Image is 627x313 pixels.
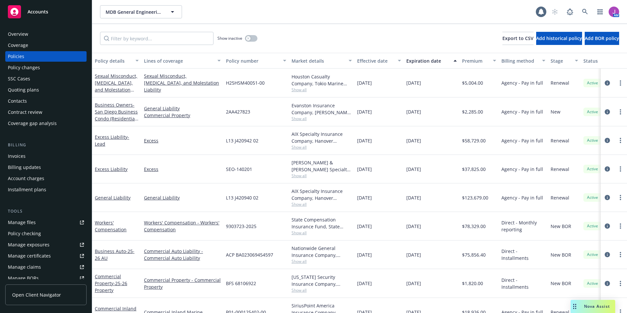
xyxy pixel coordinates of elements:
[226,137,258,144] span: L13 J420942 02
[617,165,624,173] a: more
[8,240,50,250] div: Manage exposures
[603,79,611,87] a: circleInformation
[5,96,87,106] a: Contacts
[8,40,28,51] div: Coverage
[8,73,30,84] div: SSC Cases
[5,273,87,283] a: Manage BORs
[223,53,289,69] button: Policy number
[95,134,129,147] a: Excess Liability
[5,62,87,73] a: Policy changes
[357,251,372,258] span: [DATE]
[226,166,252,173] span: SEO-140201
[5,240,87,250] a: Manage exposures
[292,57,345,64] div: Market details
[357,166,372,173] span: [DATE]
[292,188,352,201] div: AIX Specialty Insurance Company, Hanover Insurance Group, Brown & Riding Insurance Services, Inc.
[501,108,543,115] span: Agency - Pay in full
[5,173,87,184] a: Account charges
[551,166,569,173] span: Renewal
[144,73,221,93] a: Sexual Misconduct, [MEDICAL_DATA], and Molestation Liability
[8,107,42,117] div: Contract review
[144,137,221,144] a: Excess
[8,85,39,95] div: Quoting plans
[95,102,138,129] a: Business Owners
[406,137,421,144] span: [DATE]
[462,194,488,201] span: $123,679.00
[226,108,250,115] span: 2AA427823
[586,281,599,286] span: Active
[28,9,48,14] span: Accounts
[584,303,610,309] span: Nova Assist
[462,137,486,144] span: $58,729.00
[551,251,571,258] span: New BOR
[100,32,213,45] input: Filter by keyword...
[594,5,607,18] a: Switch app
[586,137,599,143] span: Active
[583,57,623,64] div: Status
[617,108,624,116] a: more
[289,53,354,69] button: Market details
[8,151,26,161] div: Invoices
[502,35,534,41] span: Export to CSV
[95,166,128,172] a: Excess Liability
[551,280,571,287] span: New BOR
[563,5,576,18] a: Report a Bug
[292,230,352,236] span: Show all
[617,194,624,201] a: more
[5,85,87,95] a: Quoting plans
[226,79,265,86] span: H25HSM40051-00
[292,131,352,144] div: AIX Specialty Insurance Company, Hanover Insurance Group, Brown & Riding Insurance Services, Inc.
[406,280,421,287] span: [DATE]
[292,102,352,116] div: Evanston Insurance Company, [PERSON_NAME] Insurance, Brown & Riding Insurance Services, Inc.
[95,219,127,233] a: Workers' Compensation
[459,53,499,69] button: Premium
[406,223,421,230] span: [DATE]
[603,165,611,173] a: circleInformation
[8,29,28,39] div: Overview
[144,57,213,64] div: Lines of coverage
[95,195,131,201] a: General Liability
[617,136,624,144] a: more
[586,166,599,172] span: Active
[462,108,483,115] span: $2,285.00
[292,201,352,207] span: Show all
[144,219,221,233] a: Workers' Compensation - Workers' Compensation
[571,300,579,313] div: Drag to move
[603,280,611,287] a: circleInformation
[578,5,592,18] a: Search
[501,194,543,201] span: Agency - Pay in full
[586,223,599,229] span: Active
[144,112,221,119] a: Commercial Property
[502,32,534,45] button: Export to CSV
[8,217,36,228] div: Manage files
[501,57,538,64] div: Billing method
[100,5,182,18] button: MDB General Engineering, Inc
[5,208,87,215] div: Tools
[292,245,352,259] div: Nationwide General Insurance Company, Nationwide Insurance Company
[292,259,352,264] span: Show all
[406,166,421,173] span: [DATE]
[292,274,352,287] div: [US_STATE] Security Insurance Company, Liberty Mutual
[8,273,39,283] div: Manage BORs
[357,223,372,230] span: [DATE]
[292,116,352,121] span: Show all
[551,57,571,64] div: Stage
[551,79,569,86] span: Renewal
[617,280,624,287] a: more
[141,53,223,69] button: Lines of coverage
[501,277,545,290] span: Direct - Installments
[5,162,87,173] a: Billing updates
[226,223,256,230] span: 9303723-2025
[585,35,619,41] span: Add BOR policy
[462,57,489,64] div: Premium
[8,228,41,239] div: Policy checking
[292,216,352,230] div: State Compensation Insurance Fund, State Compensation Insurance Fund (SCIF)
[144,166,221,173] a: Excess
[8,251,51,261] div: Manage certificates
[5,184,87,195] a: Installment plans
[501,248,545,261] span: Direct - Installments
[536,32,582,45] button: Add historical policy
[571,300,615,313] button: Nova Assist
[292,87,352,93] span: Show all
